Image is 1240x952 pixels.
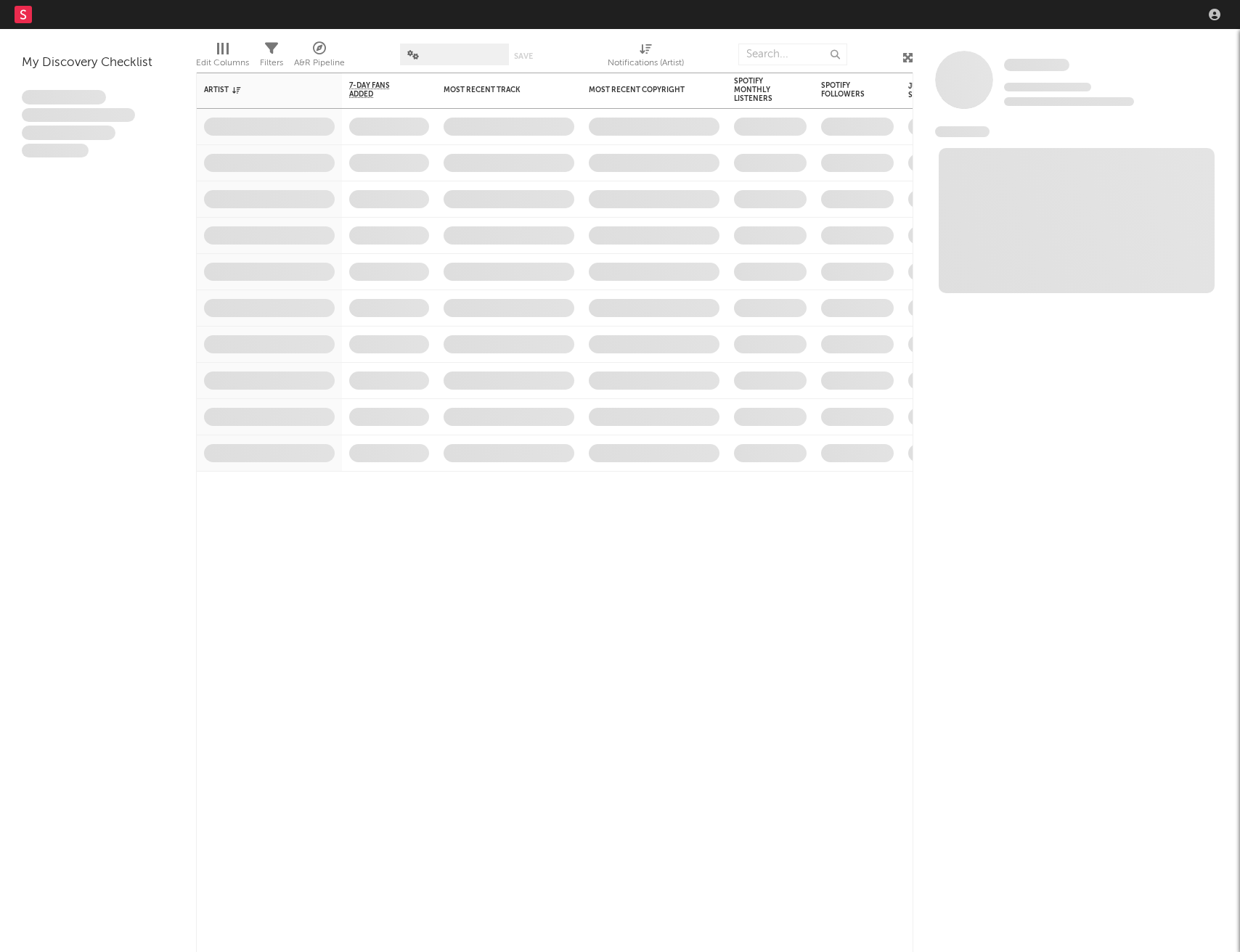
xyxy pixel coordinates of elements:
[260,36,283,78] div: Filters
[1004,97,1134,106] span: 0 fans last week
[294,54,345,72] div: A&R Pipeline
[22,90,106,104] span: Lorem ipsum dolor
[204,86,313,94] div: Artist
[260,54,283,72] div: Filters
[1004,83,1091,91] span: Tracking Since: [DATE]
[908,82,945,99] div: Jump Score
[1004,59,1069,71] span: Some Artist
[514,52,533,60] button: Save
[734,77,785,103] div: Spotify Monthly Listeners
[22,108,135,123] span: Integer aliquet in purus et
[821,81,872,99] div: Spotify Followers
[349,81,407,99] span: 7-Day Fans Added
[22,144,89,158] span: Aliquam viverra
[294,36,345,78] div: A&R Pipeline
[22,54,174,72] div: My Discovery Checklist
[1004,58,1069,73] a: Some Artist
[444,86,552,94] div: Most Recent Track
[935,126,990,137] span: News Feed
[22,126,115,140] span: Praesent ac interdum
[608,36,684,78] div: Notifications (Artist)
[608,54,684,72] div: Notifications (Artist)
[196,54,249,72] div: Edit Columns
[738,44,847,65] input: Search...
[196,36,249,78] div: Edit Columns
[589,86,698,94] div: Most Recent Copyright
